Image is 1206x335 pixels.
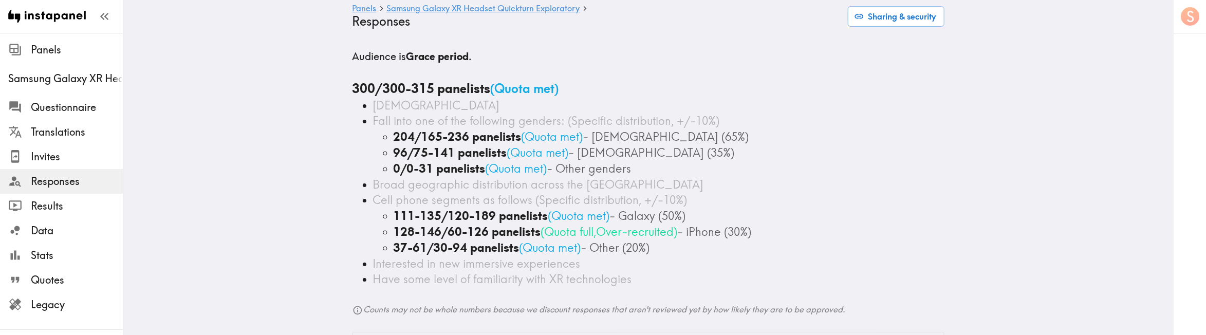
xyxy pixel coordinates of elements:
[519,240,581,255] span: ( Quota met )
[352,4,377,14] a: Panels
[31,248,123,263] span: Stats
[394,129,522,144] b: 204/165-236 panelists
[569,145,735,160] span: - [DEMOGRAPHIC_DATA] (35%)
[522,129,583,144] span: ( Quota met )
[31,199,123,213] span: Results
[373,272,632,286] span: Have some level of familiarity with XR technologies
[491,81,559,96] span: ( Quota met )
[31,125,123,139] span: Translations
[394,161,486,176] b: 0/0-31 panelists
[394,225,541,239] b: 128-146/60-126 panelists
[406,50,469,63] b: Grace period
[583,129,749,144] span: - [DEMOGRAPHIC_DATA] (65%)
[394,209,548,223] b: 111-135/120-189 panelists
[1187,8,1195,26] span: S
[31,43,123,57] span: Panels
[386,4,580,14] a: Samsung Galaxy XR Headset Quickturn Exploratory
[8,71,123,86] span: Samsung Galaxy XR Headset Quickturn Exploratory
[547,161,632,176] span: - Other genders
[678,225,752,239] span: - iPhone (30%)
[507,145,569,160] span: ( Quota met )
[541,225,678,239] span: ( Quota full , Over-recruited )
[31,174,123,189] span: Responses
[581,240,650,255] span: - Other (20%)
[373,177,704,192] span: Broad geographic distribution across the [GEOGRAPHIC_DATA]
[848,6,944,27] button: Sharing & security
[352,14,840,29] h4: Responses
[31,150,123,164] span: Invites
[373,114,720,128] span: Fall into one of the following genders: (Specific distribution, +/-10%)
[394,240,519,255] b: 37-61/30-94 panelists
[373,98,500,113] span: [DEMOGRAPHIC_DATA]
[352,81,491,96] b: 300/300-315 panelists
[31,297,123,312] span: Legacy
[31,273,123,287] span: Quotes
[486,161,547,176] span: ( Quota met )
[373,256,581,271] span: Interested in new immersive experiences
[373,193,688,207] span: Cell phone segments as follows (Specific distribution, +/-10%)
[610,209,686,223] span: - Galaxy (50%)
[1180,6,1200,27] button: S
[31,224,123,238] span: Data
[352,49,944,64] h5: Audience is .
[352,304,944,315] h6: Counts may not be whole numbers because we discount responses that aren't reviewed yet by how lik...
[394,145,507,160] b: 96/75-141 panelists
[31,100,123,115] span: Questionnaire
[548,209,610,223] span: ( Quota met )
